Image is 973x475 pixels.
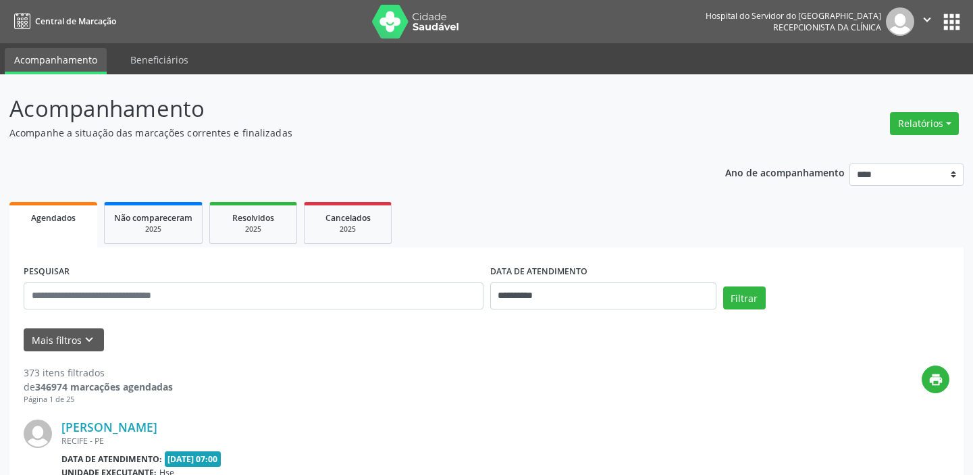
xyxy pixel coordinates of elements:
[314,224,382,234] div: 2025
[61,420,157,434] a: [PERSON_NAME]
[9,10,116,32] a: Central de Marcação
[9,126,677,140] p: Acompanhe a situação das marcações correntes e finalizadas
[24,394,173,405] div: Página 1 de 25
[890,112,959,135] button: Relatórios
[35,16,116,27] span: Central de Marcação
[886,7,914,36] img: img
[24,380,173,394] div: de
[61,435,747,447] div: RECIFE - PE
[24,420,52,448] img: img
[24,261,70,282] label: PESQUISAR
[723,286,766,309] button: Filtrar
[114,224,192,234] div: 2025
[490,261,587,282] label: DATA DE ATENDIMENTO
[232,212,274,224] span: Resolvidos
[773,22,881,33] span: Recepcionista da clínica
[35,380,173,393] strong: 346974 marcações agendadas
[928,372,943,387] i: print
[61,453,162,465] b: Data de atendimento:
[82,332,97,347] i: keyboard_arrow_down
[165,451,221,467] span: [DATE] 07:00
[9,92,677,126] p: Acompanhamento
[706,10,881,22] div: Hospital do Servidor do [GEOGRAPHIC_DATA]
[219,224,287,234] div: 2025
[325,212,371,224] span: Cancelados
[920,12,935,27] i: 
[121,48,198,72] a: Beneficiários
[922,366,949,393] button: print
[5,48,107,74] a: Acompanhamento
[914,7,940,36] button: 
[24,366,173,380] div: 373 itens filtrados
[31,212,76,224] span: Agendados
[24,328,104,352] button: Mais filtroskeyboard_arrow_down
[114,212,192,224] span: Não compareceram
[725,164,845,180] p: Ano de acompanhamento
[940,10,964,34] button: apps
